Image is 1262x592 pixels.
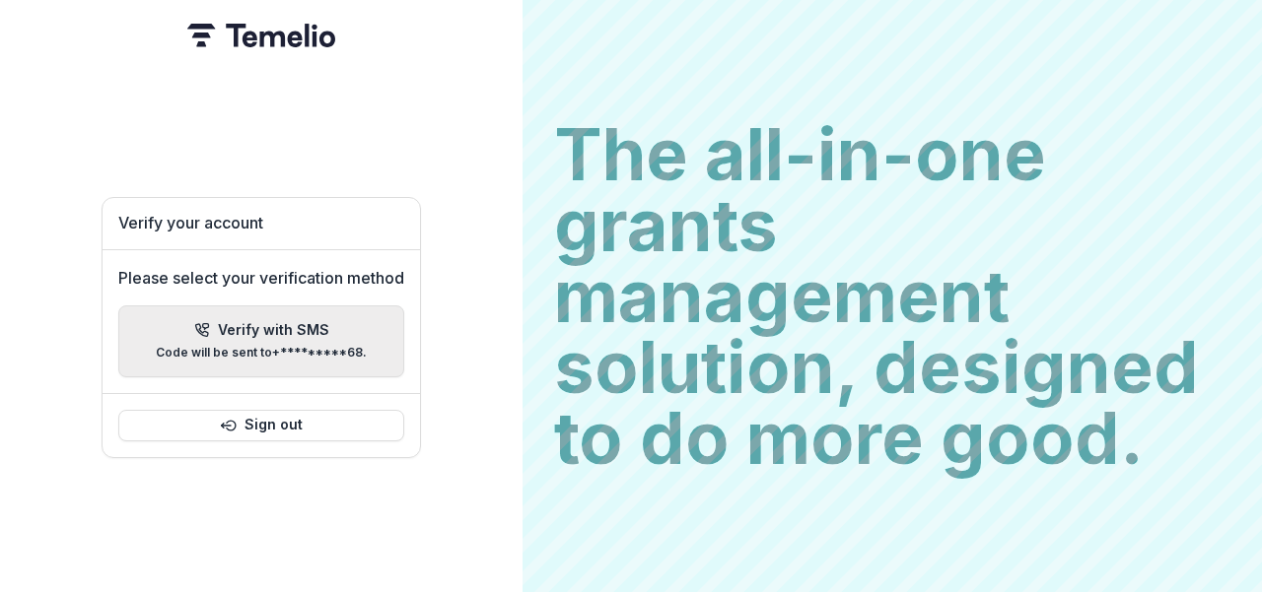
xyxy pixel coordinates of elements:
p: Verify with SMS [218,322,329,339]
p: Please select your verification method [118,266,404,290]
button: Sign out [118,410,404,441]
img: Temelio [187,24,335,47]
h1: Verify your account [118,214,404,232]
button: Verify with SMSCode will be sent to+*********68. [118,305,404,377]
